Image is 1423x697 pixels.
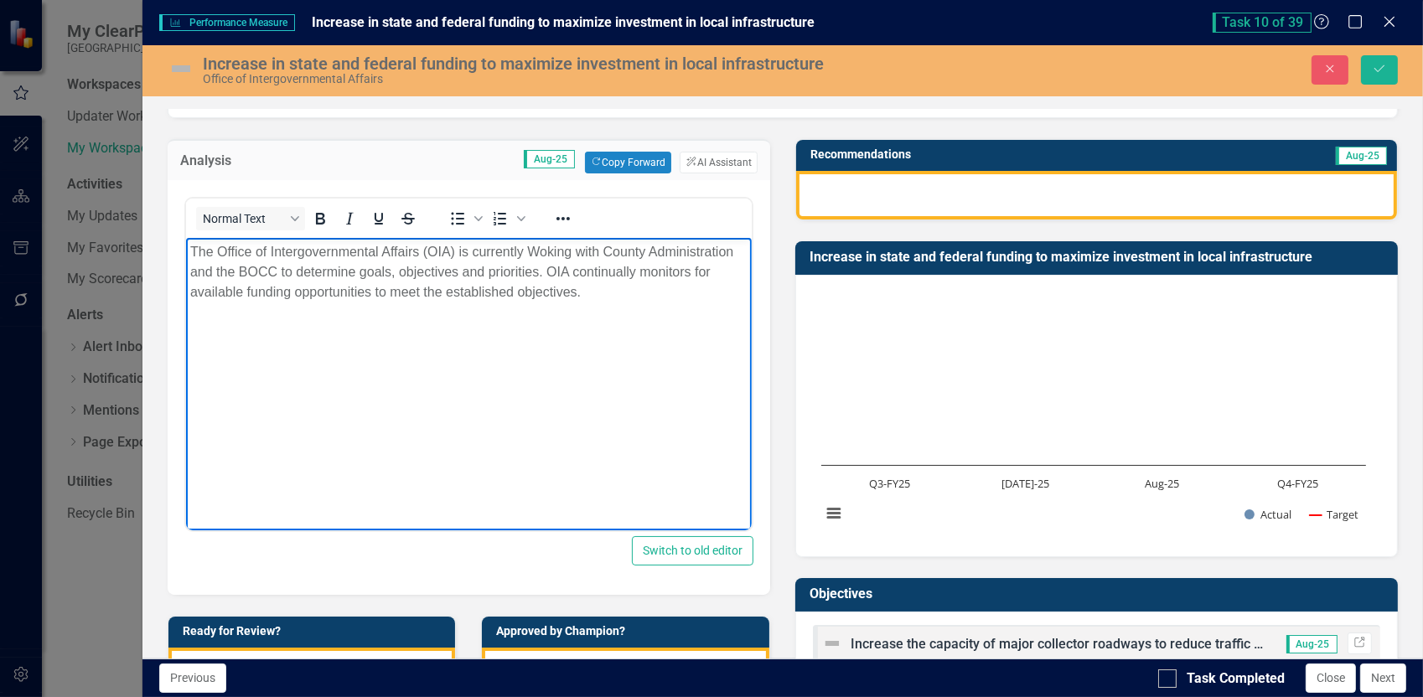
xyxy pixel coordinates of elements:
[159,663,226,693] button: Previous
[203,73,856,85] div: Office of Intergovernmental Affairs
[680,152,757,173] button: AI Assistant
[203,54,856,73] div: Increase in state and federal funding to maximize investment in local infrastructure
[203,212,285,225] span: Normal Text
[1360,663,1406,693] button: Next
[306,207,334,230] button: Bold
[1213,13,1312,33] span: Task 10 of 39
[810,250,1389,265] h3: Increase in state and federal funding to maximize investment in local infrastructure
[496,625,761,638] h3: Approved by Champion?
[186,238,752,530] iframe: Rich Text Area
[810,148,1190,161] h3: Recommendations
[1336,147,1387,165] span: Aug-25
[524,150,575,168] span: Aug-25
[365,207,393,230] button: Underline
[335,207,364,230] button: Italic
[168,55,194,82] img: Not Defined
[1286,635,1338,653] span: Aug-25
[1145,476,1179,491] text: Aug-25
[851,636,1323,652] span: Increase the capacity of major collector roadways to reduce traffic congestion.
[585,152,671,173] button: Copy Forward
[810,586,1389,601] h3: Objectives
[1001,476,1049,491] text: [DATE]-25
[1244,507,1291,521] button: Show Actual
[822,633,842,653] img: Not Defined
[869,476,910,491] text: Q3-FY25
[1306,663,1356,693] button: Close
[196,207,305,230] button: Block Normal Text
[632,536,753,565] button: Switch to old editor
[822,501,846,524] button: View chart menu, Chart
[159,14,295,31] span: Performance Measure
[443,207,485,230] div: Bullet list
[312,14,815,30] span: Increase in state and federal funding to maximize investment in local infrastructure
[394,207,422,230] button: Strikethrough
[486,207,528,230] div: Numbered list
[1277,476,1318,491] text: Q4-FY25
[813,288,1380,540] div: Chart. Highcharts interactive chart.
[549,207,577,230] button: Reveal or hide additional toolbar items
[813,288,1374,540] svg: Interactive chart
[1310,507,1358,521] button: Show Target
[180,153,284,168] h3: Analysis
[183,625,448,638] h3: Ready for Review?
[1187,669,1285,689] div: Task Completed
